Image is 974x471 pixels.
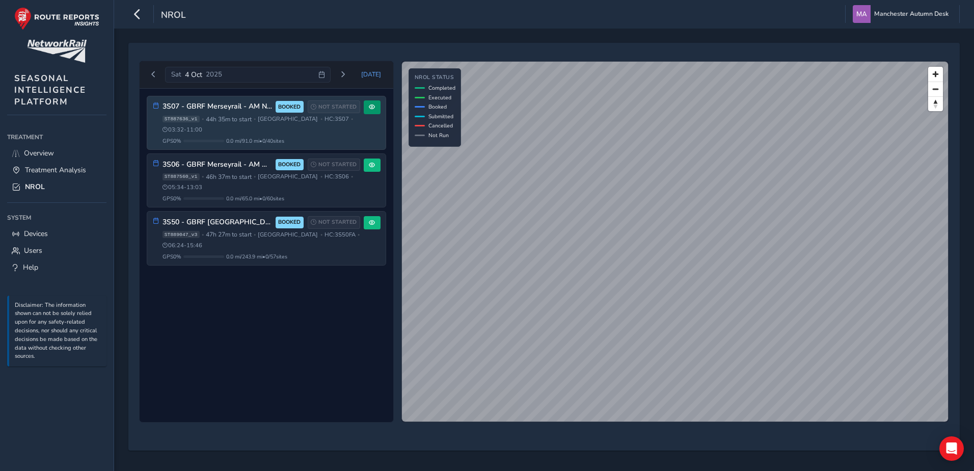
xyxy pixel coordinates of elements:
[334,68,351,81] button: Next day
[27,40,87,63] img: customer logo
[318,218,357,226] span: NOT STARTED
[428,132,449,139] span: Not Run
[278,103,301,111] span: BOOKED
[163,242,203,249] span: 06:24 - 15:46
[171,70,181,79] span: Sat
[206,70,222,79] span: 2025
[358,232,360,238] span: •
[23,263,38,272] span: Help
[163,253,181,260] span: GPS 0 %
[163,195,181,202] span: GPS 0 %
[24,229,48,239] span: Devices
[254,232,256,238] span: •
[24,246,42,255] span: Users
[324,173,349,180] span: HC: 3S06
[7,145,106,162] a: Overview
[226,137,284,145] span: 0.0 mi / 91.0 mi • 0 / 40 sites
[226,253,287,260] span: 0.0 mi / 243.9 mi • 0 / 57 sites
[361,70,381,78] span: [DATE]
[163,231,200,238] span: ST889047_v3
[206,173,252,181] span: 46h 37m to start
[14,7,99,30] img: rr logo
[7,129,106,145] div: Treatment
[853,5,871,23] img: diamond-layout
[428,113,453,120] span: Submitted
[355,67,388,82] button: Today
[163,161,272,169] h3: 3S06 - GBRF Merseyrail - AM Wirral
[351,174,353,179] span: •
[278,161,301,169] span: BOOKED
[163,102,272,111] h3: 3S07 - GBRF Merseyrail - AM Northern
[258,115,318,123] span: [GEOGRAPHIC_DATA]
[206,115,252,123] span: 44h 35m to start
[258,173,318,180] span: [GEOGRAPHIC_DATA]
[145,68,162,81] button: Previous day
[24,148,54,158] span: Overview
[7,210,106,225] div: System
[254,116,256,122] span: •
[415,74,455,81] h4: NROL Status
[7,225,106,242] a: Devices
[163,173,200,180] span: ST887560_v1
[254,174,256,179] span: •
[928,67,943,82] button: Zoom in
[278,218,301,226] span: BOOKED
[206,230,252,239] span: 47h 27m to start
[428,84,455,92] span: Completed
[15,301,101,361] p: Disclaimer: The information shown can not be solely relied upon for any safety-related decisions,...
[428,103,447,111] span: Booked
[14,72,86,108] span: SEASONAL INTELLIGENCE PLATFORM
[258,231,318,239] span: [GEOGRAPHIC_DATA]
[202,174,204,179] span: •
[320,116,322,122] span: •
[25,182,45,192] span: NROL
[320,174,322,179] span: •
[939,436,964,461] div: Open Intercom Messenger
[853,5,952,23] button: Manchester Autumn Desk
[928,96,943,111] button: Reset bearing to north
[324,231,356,239] span: HC: 3S50FA
[7,259,106,276] a: Help
[202,116,204,122] span: •
[320,232,322,238] span: •
[163,218,272,227] h3: 3S50 - GBRF [GEOGRAPHIC_DATA]
[185,70,202,80] span: 4 Oct
[163,126,203,134] span: 03:32 - 11:00
[202,232,204,238] span: •
[163,137,181,145] span: GPS 0 %
[25,165,86,175] span: Treatment Analysis
[161,9,186,23] span: NROL
[428,122,453,129] span: Cancelled
[428,94,451,101] span: Executed
[7,162,106,178] a: Treatment Analysis
[7,242,106,259] a: Users
[928,82,943,96] button: Zoom out
[163,184,203,191] span: 05:34 - 13:03
[351,116,353,122] span: •
[402,62,948,422] canvas: Map
[7,178,106,195] a: NROL
[324,115,349,123] span: HC: 3S07
[318,103,357,111] span: NOT STARTED
[163,116,200,123] span: ST887636_v1
[318,161,357,169] span: NOT STARTED
[226,195,284,202] span: 0.0 mi / 65.0 mi • 0 / 60 sites
[874,5,949,23] span: Manchester Autumn Desk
